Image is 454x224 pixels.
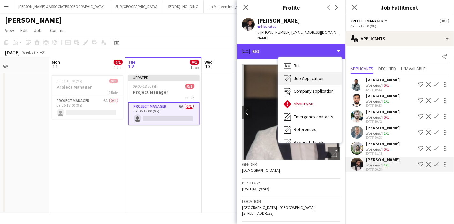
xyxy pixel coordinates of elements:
div: References [278,123,342,136]
button: Project Manager [351,19,389,23]
button: SEDDIQI HOLDING [163,0,204,13]
app-skills-label: 1/1 [384,99,389,104]
div: Not rated [366,99,382,104]
span: References [294,127,316,132]
span: [GEOGRAPHIC_DATA] - [GEOGRAPHIC_DATA], [STREET_ADDRESS] [242,205,316,216]
span: | [EMAIL_ADDRESS][DOMAIN_NAME] [257,30,338,40]
span: Unavailable [401,66,426,71]
h3: Job Fulfilment [345,3,454,12]
span: Project Manager [351,19,383,23]
div: Not rated [366,131,382,135]
span: Emergency contacts [294,114,333,120]
app-skills-label: 0/1 [384,115,389,120]
span: 12 [127,63,136,70]
div: Not rated [366,115,382,120]
span: Week 32 [21,50,37,55]
div: Bio [237,44,345,59]
div: Job Application [278,72,342,85]
button: La Mode en Images [204,0,246,13]
span: 0/1 [185,84,194,89]
h3: Location [242,198,340,204]
div: Not rated [366,83,382,88]
div: Emergency contacts [278,111,342,123]
img: Crew avatar or photo [242,64,340,160]
span: 0/1 [114,60,123,65]
div: +04 [40,50,46,55]
a: View [3,26,17,35]
h1: [PERSON_NAME] [5,15,62,25]
div: Payment details [278,136,342,149]
span: 1 Role [185,95,194,100]
span: 09:00-18:00 (9h) [133,84,159,89]
span: Comms [50,27,64,33]
div: 09:00-18:00 (9h) [351,24,449,28]
span: 0/1 [109,79,118,83]
div: [DATE] 19:13 [366,104,400,108]
span: t. [PHONE_NUMBER] [257,30,291,35]
div: Applicants [345,31,454,46]
a: Edit [18,26,30,35]
div: [DATE] 21:45 [366,151,400,156]
app-skills-label: 1/1 [384,131,389,135]
span: 0/1 [440,19,449,23]
h3: Project Manager [128,89,200,95]
div: Not rated [366,147,382,151]
div: [DATE] [5,49,20,56]
div: Updated [128,75,200,80]
span: Applicants [351,66,373,71]
span: Tue [128,59,136,65]
span: View [5,27,14,33]
div: [DATE] 19:12 [366,88,400,92]
span: 0/1 [190,60,199,65]
app-skills-label: 0/1 [384,147,389,151]
a: Jobs [32,26,46,35]
span: Payment details [294,139,324,145]
div: Not rated [366,163,382,167]
span: Company application [294,88,334,94]
app-card-role: Project Manager6A0/109:00-18:00 (9h) [128,102,200,125]
div: Bio [278,59,342,72]
h3: Profile [237,3,345,12]
div: [PERSON_NAME] [366,77,400,83]
span: 09:00-18:00 (9h) [57,79,83,83]
span: Mon [52,59,60,65]
span: Declined [378,66,396,71]
span: Bio [294,63,300,68]
div: 09:00-18:00 (9h)0/1Project Manager1 RoleProject Manager6A0/109:00-18:00 (9h) [52,75,123,119]
span: 13 [203,63,213,70]
app-job-card: Updated09:00-18:00 (9h)0/1Project Manager1 RoleProject Manager6A0/109:00-18:00 (9h) [128,75,200,125]
span: Wed [204,59,213,65]
div: [DATE] 19:42 [366,120,400,124]
span: 11 [51,63,60,70]
span: Not rated [261,24,276,29]
button: [PERSON_NAME] & ASSOCIATES [GEOGRAPHIC_DATA] [13,0,110,13]
span: Jobs [34,27,44,33]
app-skills-label: 1/1 [384,163,389,167]
app-skills-label: 0/1 [384,83,389,88]
div: Open photos pop-in [328,147,340,160]
a: Comms [48,26,67,35]
div: 1 Job [190,65,199,70]
button: SUR [GEOGRAPHIC_DATA] [110,0,163,13]
span: Edit [20,27,28,33]
div: [DATE] 00:08 [366,167,400,172]
div: [DATE] 20:08 [366,135,400,140]
h3: Gender [242,161,340,167]
h3: Project Manager [52,84,123,90]
div: [PERSON_NAME] [257,18,300,24]
div: Company application [278,85,342,98]
div: [PERSON_NAME] [366,109,400,115]
span: About you [294,101,313,107]
app-card-role: Project Manager6A0/109:00-18:00 (9h) [52,97,123,119]
div: [PERSON_NAME] [366,93,400,99]
span: [DATE] (30 years) [242,186,269,191]
span: 1 Role [109,90,118,95]
div: About you [278,98,342,111]
h3: Birthday [242,180,340,186]
div: [PERSON_NAME] [366,125,400,131]
div: [PERSON_NAME] [366,157,400,163]
span: [DEMOGRAPHIC_DATA] [242,168,280,173]
span: Job Application [294,75,323,81]
div: 1 Job [114,65,122,70]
